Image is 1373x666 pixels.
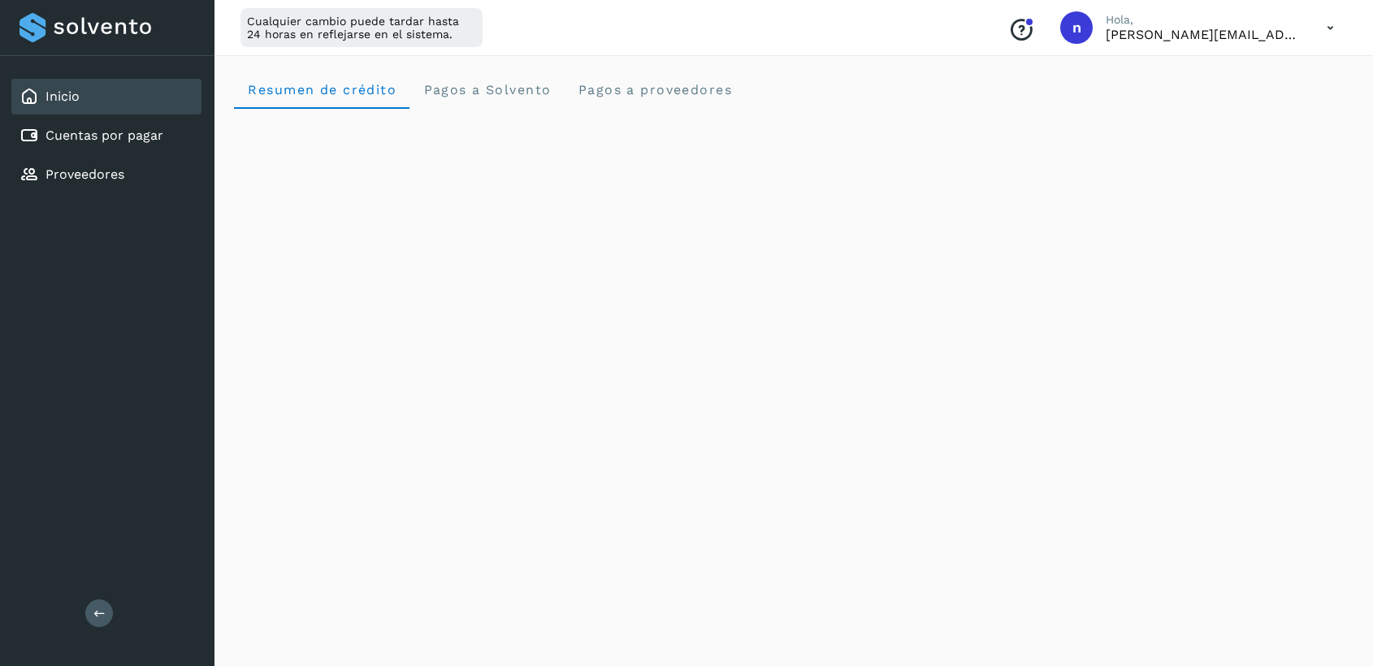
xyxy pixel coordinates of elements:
a: Proveedores [45,166,124,182]
a: Cuentas por pagar [45,128,163,143]
p: Hola, [1106,13,1301,27]
div: Cuentas por pagar [11,118,201,154]
span: Pagos a proveedores [577,82,732,97]
a: Inicio [45,89,80,104]
p: nelly@shuttlecentral.com [1106,27,1301,42]
div: Proveedores [11,157,201,192]
div: Cualquier cambio puede tardar hasta 24 horas en reflejarse en el sistema. [240,8,483,47]
span: Pagos a Solvento [422,82,551,97]
div: Inicio [11,79,201,115]
span: Resumen de crédito [247,82,396,97]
